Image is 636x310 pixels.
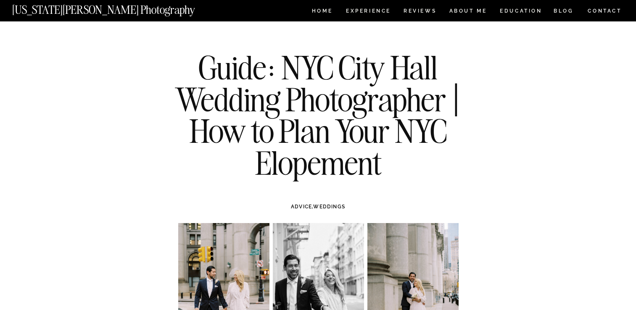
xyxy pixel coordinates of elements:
h1: Guide: NYC City Hall Wedding Photographer | How to Plan Your NYC Elopement [166,52,471,179]
a: BLOG [554,8,574,16]
h3: , [196,203,441,210]
a: EDUCATION [499,8,543,16]
a: ABOUT ME [449,8,487,16]
a: CONTACT [587,6,622,16]
a: HOME [310,8,334,16]
a: Experience [346,8,390,16]
a: ADVICE [291,204,312,210]
a: WEDDINGS [313,204,345,210]
a: [US_STATE][PERSON_NAME] Photography [12,4,223,11]
a: REVIEWS [404,8,435,16]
